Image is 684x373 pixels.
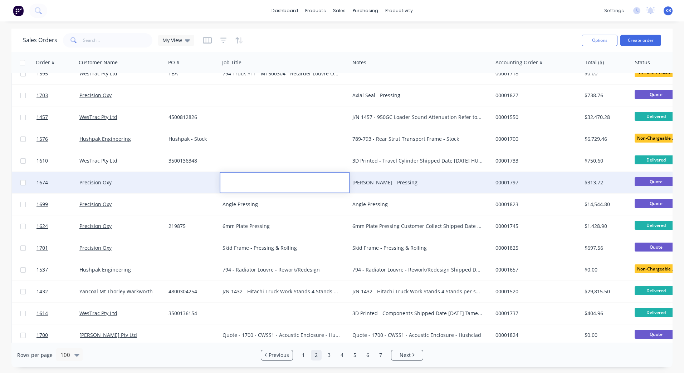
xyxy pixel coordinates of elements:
[495,70,575,77] div: 00001718
[329,5,349,16] div: sales
[36,150,79,171] a: 1610
[79,92,112,99] a: Precision Oxy
[168,70,214,77] div: TBA
[635,59,650,66] div: Status
[620,35,661,46] button: Create order
[382,5,416,16] div: productivity
[223,288,341,295] div: J/N 1432 - Hitachi Truck Work Stands 4 Stands per set front and rear
[168,310,214,317] div: 3500136154
[585,310,627,317] div: $404.96
[495,201,575,208] div: 00001823
[79,310,117,317] a: WesTrac Pty Ltd
[585,288,627,295] div: $29,815.50
[36,215,79,237] a: 1624
[495,135,575,143] div: 00001700
[36,59,55,66] div: Order #
[352,310,483,317] div: 3D Printed - Components Shipped Date [DATE] Tamex connote HUSH200054
[223,70,341,77] div: 794 Truck #11 - MT500304 - Retarder Louvre Outlet
[79,114,117,120] a: WesTrac Pty Ltd
[635,308,678,317] span: Delivered
[168,157,214,164] div: 3500136348
[36,281,79,302] a: 1432
[36,70,48,77] span: 1595
[298,350,309,360] a: Page 1
[352,157,483,164] div: 3D Printed - Travel Cylinder Shipped Date [DATE] HUSH200055
[223,332,341,339] div: Quote - 1700 - CWSS1 - Acoustic Enclosure - Hushclad
[36,288,48,295] span: 1432
[168,223,214,230] div: 219875
[337,350,347,360] a: Page 4
[36,114,48,121] span: 1457
[585,244,627,252] div: $697.56
[585,157,627,164] div: $750.60
[36,106,79,128] a: 1457
[324,350,334,360] a: Page 3
[36,63,79,84] a: 1595
[168,59,180,66] div: PO #
[79,179,112,186] a: Precision Oxy
[352,332,483,339] div: Quote - 1700 - CWSS1 - Acoustic Enclosure - Hushclad
[352,288,483,295] div: J/N 1432 - Hitachi Truck Work Stands 4 Stands per set front and rear Shipped Date [DATE] F & L Fr...
[83,33,153,48] input: Search...
[495,266,575,273] div: 00001657
[352,114,483,121] div: J/N 1457 - 950GC Loader Sound Attenuation Refer to Quote 1168 Tamex Connote HUSH200058 Shipped Da...
[495,179,575,186] div: 00001797
[162,36,182,44] span: My View
[79,244,112,251] a: Precision Oxy
[79,157,117,164] a: WesTrac Pty Ltd
[79,266,131,273] a: Hushpak Engineering
[585,179,627,186] div: $313.72
[36,201,48,208] span: 1699
[635,199,678,208] span: Quote
[222,59,241,66] div: Job Title
[36,266,48,273] span: 1537
[13,5,24,16] img: Factory
[79,201,112,208] a: Precision Oxy
[302,5,329,16] div: products
[495,288,575,295] div: 00001520
[79,70,117,77] a: WesTrac Pty Ltd
[635,90,678,99] span: Quote
[36,223,48,230] span: 1624
[635,243,678,252] span: Quote
[352,92,483,99] div: Axial Seal - Pressing
[79,59,118,66] div: Customer Name
[223,266,341,273] div: 794 - Radiator Louvre - Rework/Redesign
[635,177,678,186] span: Quote
[36,157,48,164] span: 1610
[635,112,678,121] span: Delivered
[585,135,627,143] div: $6,729.46
[36,310,48,317] span: 1614
[495,332,575,339] div: 00001824
[585,70,627,77] div: $0.00
[585,114,627,121] div: $32,470.28
[352,59,366,66] div: Notes
[665,8,671,14] span: KB
[635,330,678,339] span: Quote
[495,244,575,252] div: 00001825
[261,352,293,359] a: Previous page
[79,223,112,229] a: Precision Oxy
[362,350,373,360] a: Page 6
[495,92,575,99] div: 00001827
[635,134,678,143] span: Non-Chargeable ...
[585,332,627,339] div: $0.00
[268,5,302,16] a: dashboard
[36,244,48,252] span: 1701
[23,37,57,44] h1: Sales Orders
[223,223,341,230] div: 6mm Plate Pressing
[352,223,483,230] div: 6mm Plate Pressing Customer Collect Shipped Date [DATE]
[391,352,423,359] a: Next page
[352,266,483,273] div: 794 - Radiator Louvre - Rework/Redesign Shipped Date [DATE] Brackets delivered by [PERSON_NAME]
[36,85,79,106] a: 1703
[79,135,131,142] a: Hushpak Engineering
[495,223,575,230] div: 00001745
[36,324,79,346] a: 1700
[352,179,483,186] div: [PERSON_NAME] - Pressing
[223,201,341,208] div: Angle Pressing
[36,92,48,99] span: 1703
[168,135,214,143] div: Hushpak - Stock
[495,59,543,66] div: Accounting Order #
[168,114,214,121] div: 4500812826
[585,201,627,208] div: $14,544.80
